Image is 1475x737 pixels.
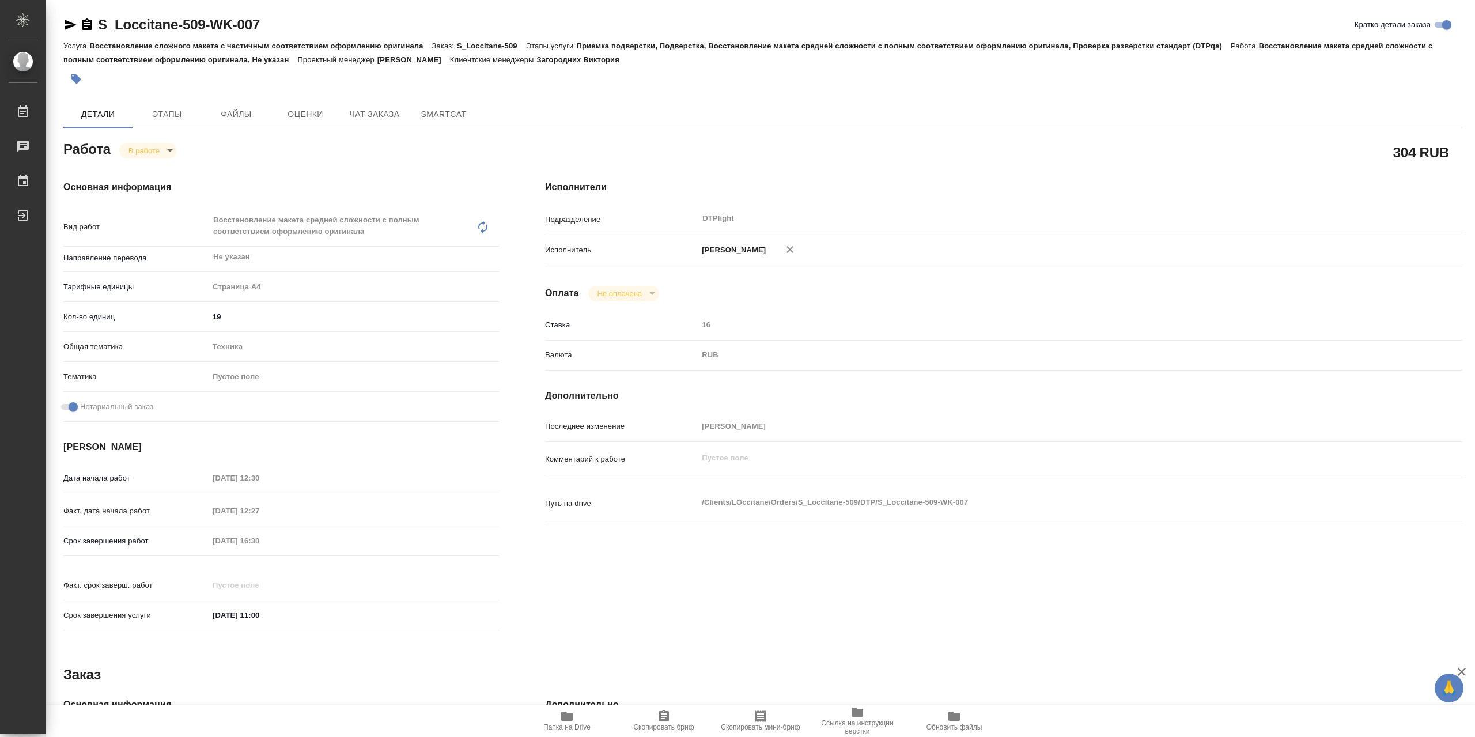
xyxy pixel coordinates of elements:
button: Не оплачена [594,289,645,298]
h4: Дополнительно [545,698,1462,712]
h2: 304 RUB [1393,142,1449,162]
span: Ссылка на инструкции верстки [816,719,899,735]
a: S_Loccitane-509-WK-007 [98,17,260,32]
p: Восстановление сложного макета с частичным соответствием оформлению оригинала [89,41,432,50]
p: Этапы услуги [526,41,577,50]
p: Приемка подверстки, Подверстка, Восстановление макета средней сложности с полным соответствием оф... [576,41,1231,50]
p: Путь на drive [545,498,698,509]
h4: Дополнительно [545,389,1462,403]
input: Пустое поле [209,502,309,519]
h2: Заказ [63,666,101,684]
h4: Основная информация [63,180,499,194]
p: Проектный менеджер [297,55,377,64]
div: RUB [698,345,1386,365]
span: Скопировать бриф [633,723,694,731]
p: Вид работ [63,221,209,233]
input: Пустое поле [698,418,1386,434]
p: Срок завершения работ [63,535,209,547]
span: SmartCat [416,107,471,122]
div: Страница А4 [209,277,499,297]
div: Пустое поле [213,371,485,383]
button: Скопировать бриф [615,705,712,737]
p: Тарифные единицы [63,281,209,293]
p: Направление перевода [63,252,209,264]
p: Тематика [63,371,209,383]
button: Удалить исполнителя [777,237,803,262]
span: Детали [70,107,126,122]
p: Загородних Виктория [537,55,628,64]
h4: [PERSON_NAME] [63,440,499,454]
span: Файлы [209,107,264,122]
span: Кратко детали заказа [1355,19,1431,31]
p: Валюта [545,349,698,361]
button: Обновить файлы [906,705,1003,737]
p: Заказ: [432,41,457,50]
p: Клиентские менеджеры [450,55,537,64]
p: Общая тематика [63,341,209,353]
button: Скопировать ссылку для ЯМессенджера [63,18,77,32]
p: Комментарий к работе [545,453,698,465]
span: Папка на Drive [543,723,591,731]
input: Пустое поле [209,470,309,486]
p: S_Loccitane-509 [457,41,526,50]
div: В работе [588,286,659,301]
input: Пустое поле [209,532,309,549]
button: Добавить тэг [63,66,89,92]
input: ✎ Введи что-нибудь [209,308,499,325]
button: Папка на Drive [519,705,615,737]
button: Скопировать ссылку [80,18,94,32]
h4: Оплата [545,286,579,300]
button: 🙏 [1435,674,1463,702]
span: 🙏 [1439,676,1459,700]
h4: Основная информация [63,698,499,712]
span: Обновить файлы [926,723,982,731]
button: Скопировать мини-бриф [712,705,809,737]
p: Исполнитель [545,244,698,256]
p: Факт. дата начала работ [63,505,209,517]
span: Скопировать мини-бриф [721,723,800,731]
h4: Исполнители [545,180,1462,194]
p: Ставка [545,319,698,331]
p: Кол-во единиц [63,311,209,323]
input: Пустое поле [209,577,309,594]
p: Подразделение [545,214,698,225]
p: [PERSON_NAME] [698,244,766,256]
button: В работе [125,146,163,156]
span: Оценки [278,107,333,122]
p: Дата начала работ [63,473,209,484]
button: Ссылка на инструкции верстки [809,705,906,737]
p: Факт. срок заверш. работ [63,580,209,591]
input: ✎ Введи что-нибудь [209,607,309,623]
span: Нотариальный заказ [80,401,153,413]
p: [PERSON_NAME] [377,55,450,64]
textarea: /Clients/LOccitane/Orders/S_Loccitane-509/DTP/S_Loccitane-509-WK-007 [698,493,1386,512]
div: В работе [119,143,177,158]
input: Пустое поле [698,316,1386,333]
p: Последнее изменение [545,421,698,432]
div: Пустое поле [209,367,499,387]
h2: Работа [63,138,111,158]
p: Работа [1231,41,1259,50]
p: Срок завершения услуги [63,610,209,621]
span: Чат заказа [347,107,402,122]
div: Техника [209,337,499,357]
span: Этапы [139,107,195,122]
p: Услуга [63,41,89,50]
